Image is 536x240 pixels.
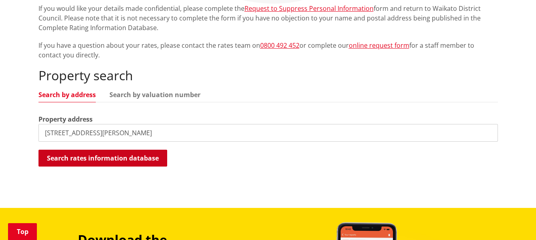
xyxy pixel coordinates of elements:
input: e.g. Duke Street NGARUAWAHIA [38,124,498,142]
label: Property address [38,114,93,124]
a: Request to Suppress Personal Information [245,4,374,13]
button: Search rates information database [38,150,167,167]
a: Top [8,223,37,240]
a: online request form [349,41,409,50]
p: If you have a question about your rates, please contact the rates team on or complete our for a s... [38,41,498,60]
p: If you would like your details made confidential, please complete the form and return to Waikato ... [38,4,498,33]
a: Search by address [38,92,96,98]
iframe: Messenger Launcher [499,206,528,235]
a: Search by valuation number [109,92,200,98]
h2: Property search [38,68,498,83]
a: 0800 492 452 [260,41,299,50]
